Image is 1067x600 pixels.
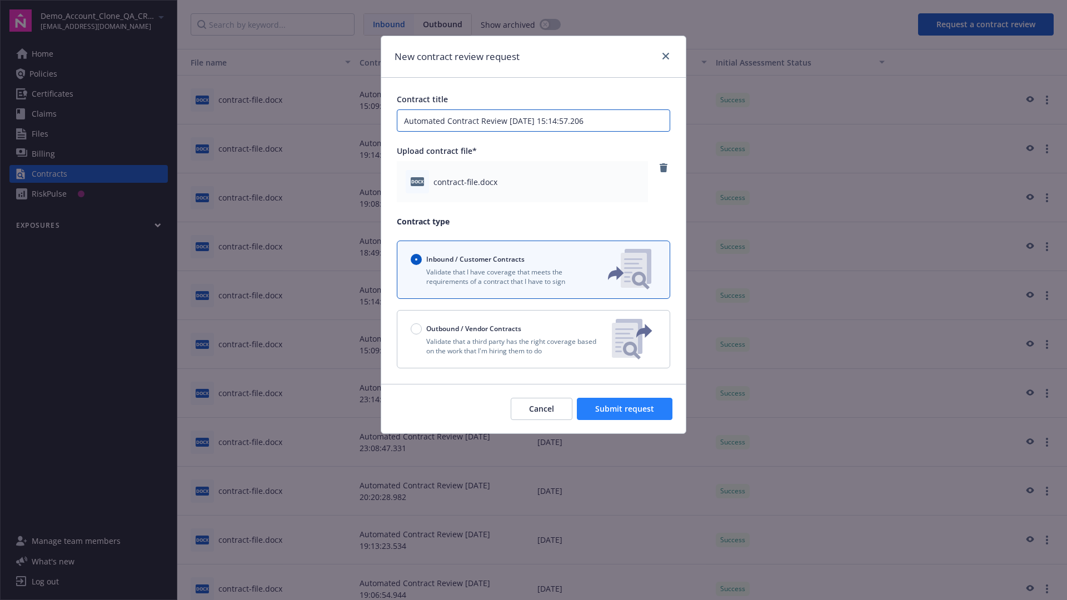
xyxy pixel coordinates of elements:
a: close [659,49,672,63]
span: contract-file.docx [433,176,497,188]
h1: New contract review request [395,49,520,64]
span: Submit request [595,403,654,414]
span: Upload contract file* [397,146,477,156]
span: Outbound / Vendor Contracts [426,324,521,333]
span: Cancel [529,403,554,414]
button: Cancel [511,398,572,420]
button: Submit request [577,398,672,420]
input: Enter a title for this contract [397,109,670,132]
button: Inbound / Customer ContractsValidate that I have coverage that meets the requirements of a contra... [397,241,670,299]
span: docx [411,177,424,186]
span: Contract title [397,94,448,104]
button: Outbound / Vendor ContractsValidate that a third party has the right coverage based on the work t... [397,310,670,368]
input: Outbound / Vendor Contracts [411,323,422,334]
p: Contract type [397,216,670,227]
a: remove [657,161,670,174]
p: Validate that a third party has the right coverage based on the work that I'm hiring them to do [411,337,603,356]
input: Inbound / Customer Contracts [411,254,422,265]
span: Inbound / Customer Contracts [426,254,525,264]
p: Validate that I have coverage that meets the requirements of a contract that I have to sign [411,267,590,286]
